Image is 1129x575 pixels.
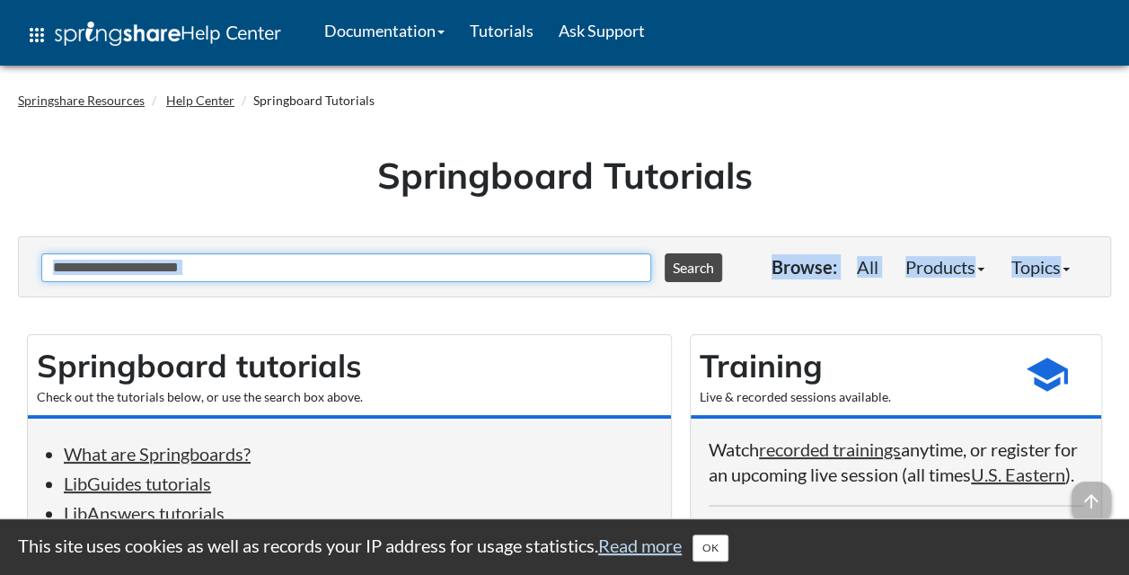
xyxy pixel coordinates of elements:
[18,93,145,108] a: Springshare Resources
[457,8,546,53] a: Tutorials
[55,22,181,46] img: Springshare
[37,344,662,388] h2: Springboard tutorials
[598,535,682,556] a: Read more
[64,502,225,524] a: LibAnswers tutorials
[709,437,1083,487] p: Watch anytime, or register for an upcoming live session (all times ).
[1072,483,1111,505] a: arrow_upward
[64,443,251,464] a: What are Springboards?
[772,254,837,279] p: Browse:
[665,253,722,282] button: Search
[13,8,294,62] a: apps Help Center
[546,8,657,53] a: Ask Support
[700,344,1002,388] h2: Training
[64,473,211,494] a: LibGuides tutorials
[709,517,1075,564] a: LibGuides Basics: Building Your First LibGuide - Top Nav
[692,535,728,562] button: Close
[37,388,662,406] div: Check out the tutorials below, or use the search box above.
[971,464,1065,485] a: U.S. Eastern
[1025,352,1070,397] span: school
[998,249,1083,285] a: Topics
[181,21,281,44] span: Help Center
[892,249,998,285] a: Products
[700,388,1002,406] div: Live & recorded sessions available.
[843,249,892,285] a: All
[1072,482,1111,521] span: arrow_upward
[759,438,901,460] a: recorded trainings
[26,24,48,46] span: apps
[166,93,234,108] a: Help Center
[31,150,1098,200] h1: Springboard Tutorials
[312,8,457,53] a: Documentation
[237,92,375,110] li: Springboard Tutorials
